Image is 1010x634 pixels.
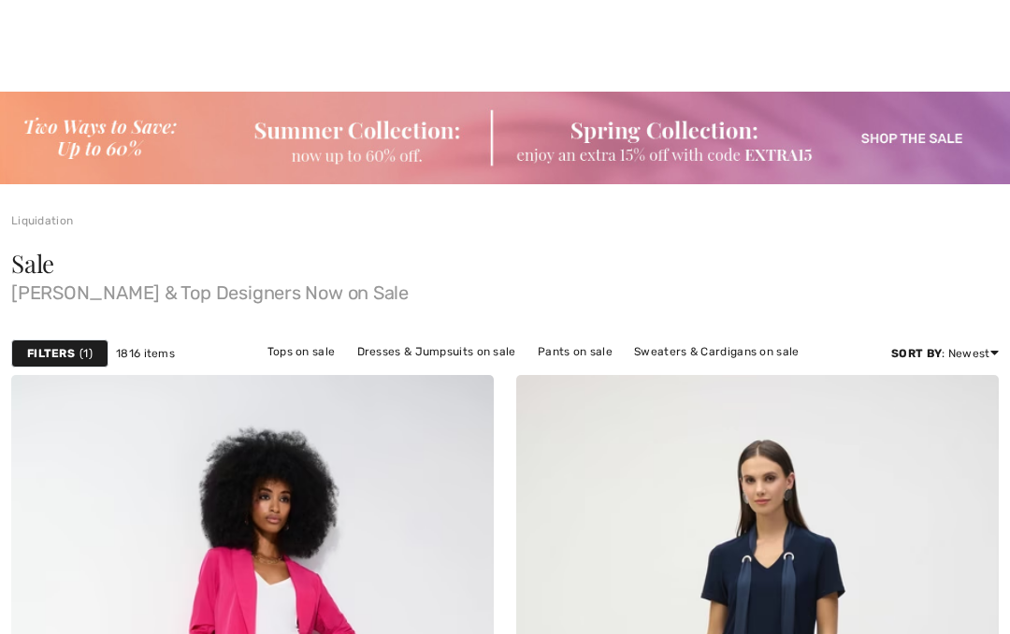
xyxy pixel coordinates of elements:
[258,339,345,364] a: Tops on sale
[11,214,73,227] a: Liquidation
[507,364,599,388] a: Skirts on sale
[891,345,999,362] div: : Newest
[79,345,93,362] span: 1
[348,339,526,364] a: Dresses & Jumpsuits on sale
[11,247,54,280] span: Sale
[528,339,622,364] a: Pants on sale
[891,347,942,360] strong: Sort By
[116,345,175,362] span: 1816 items
[11,276,999,302] span: [PERSON_NAME] & Top Designers Now on Sale
[603,364,724,388] a: Outerwear on sale
[27,345,75,362] strong: Filters
[625,339,808,364] a: Sweaters & Cardigans on sale
[342,364,504,388] a: Jackets & Blazers on sale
